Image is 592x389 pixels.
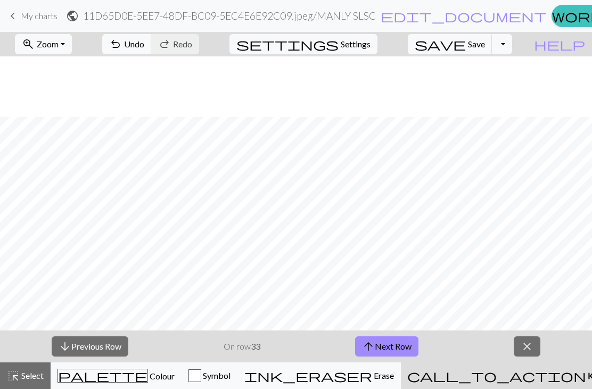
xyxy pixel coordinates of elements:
[341,38,371,51] span: Settings
[109,37,122,52] span: undo
[534,37,585,52] span: help
[6,9,19,23] span: keyboard_arrow_left
[66,9,79,23] span: public
[83,10,376,22] h2: 11D65D0E-5EE7-48DF-BC09-5EC4E6E92C09.jpeg / MANLY SLSC
[58,368,147,383] span: palette
[6,7,57,25] a: My charts
[102,34,152,54] button: Undo
[201,370,231,380] span: Symbol
[229,34,377,54] button: SettingsSettings
[59,339,71,354] span: arrow_downward
[237,362,401,389] button: Erase
[362,339,375,354] span: arrow_upward
[408,34,492,54] button: Save
[7,368,20,383] span: highlight_alt
[236,37,339,52] span: settings
[182,362,237,389] button: Symbol
[381,9,547,23] span: edit_document
[124,39,144,49] span: Undo
[244,368,372,383] span: ink_eraser
[51,362,182,389] button: Colour
[224,340,260,353] p: On row
[148,371,175,381] span: Colour
[407,368,586,383] span: call_to_action
[236,38,339,51] i: Settings
[415,37,466,52] span: save
[251,341,260,351] strong: 33
[52,336,128,357] button: Previous Row
[20,370,44,380] span: Select
[15,34,72,54] button: Zoom
[355,336,418,357] button: Next Row
[21,11,57,21] span: My charts
[521,339,533,354] span: close
[22,37,35,52] span: zoom_in
[37,39,59,49] span: Zoom
[468,39,485,49] span: Save
[372,370,394,380] span: Erase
